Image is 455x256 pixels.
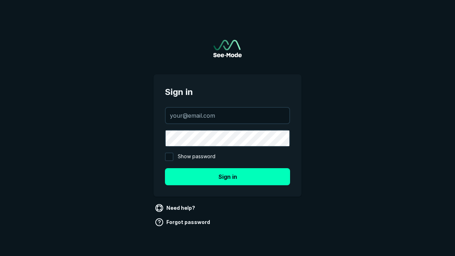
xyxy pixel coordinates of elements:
[213,40,242,57] img: See-Mode Logo
[166,108,289,123] input: your@email.com
[178,153,215,161] span: Show password
[154,217,213,228] a: Forgot password
[154,202,198,214] a: Need help?
[165,86,290,98] span: Sign in
[165,168,290,185] button: Sign in
[213,40,242,57] a: Go to sign in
